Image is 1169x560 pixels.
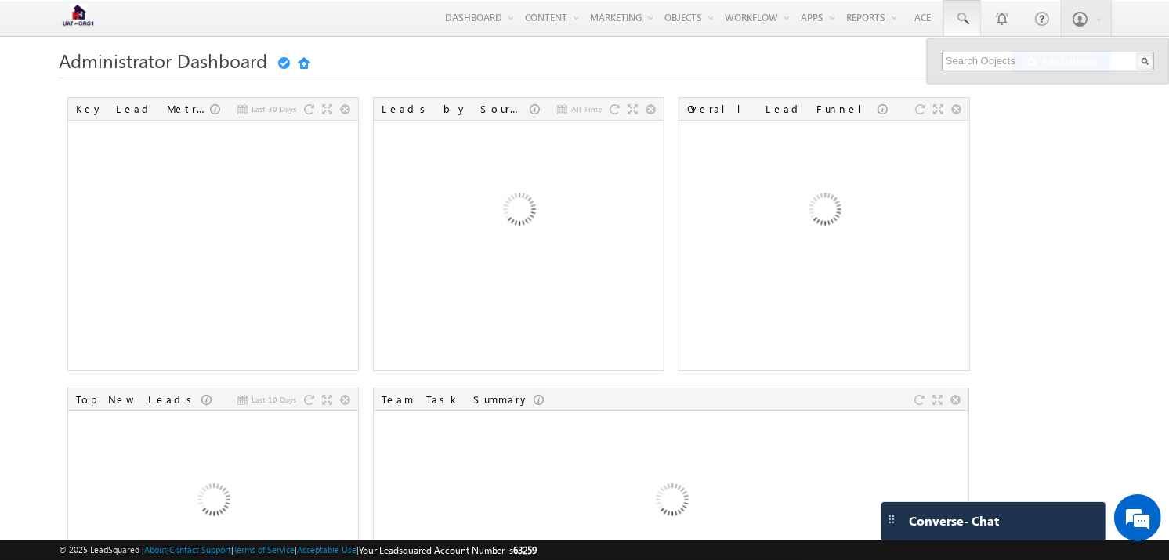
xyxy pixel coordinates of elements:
[233,544,295,555] a: Terms of Service
[514,544,537,556] span: 63259
[252,392,296,406] span: Last 10 Days
[909,514,999,528] span: Converse - Chat
[297,544,356,555] a: Acceptable Use
[59,543,537,558] span: © 2025 LeadSquared | | | | |
[382,102,530,116] div: Leads by Sources
[382,392,534,406] div: Team Task Summary
[59,4,98,31] img: Custom Logo
[885,513,898,526] img: carter-drag
[144,544,167,555] a: About
[434,128,603,296] img: Loading...
[76,102,210,116] div: Key Lead Metrics
[169,544,231,555] a: Contact Support
[59,48,267,73] span: Administrator Dashboard
[740,128,908,296] img: Loading...
[687,102,878,116] div: Overall Lead Funnel
[359,544,537,556] span: Your Leadsquared Account Number is
[571,102,602,116] span: All Time
[252,102,296,116] span: Last 30 Days
[76,392,201,406] div: Top New Leads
